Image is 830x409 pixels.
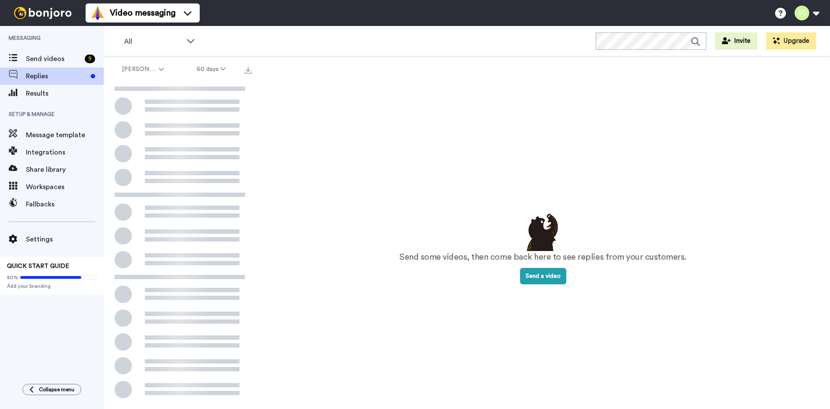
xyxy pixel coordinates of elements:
[105,61,180,77] button: [PERSON_NAME]
[26,88,104,99] span: Results
[91,6,105,20] img: vm-color.svg
[26,54,81,64] span: Send videos
[26,199,104,209] span: Fallbacks
[124,36,182,47] span: All
[26,182,104,192] span: Workspaces
[7,283,97,290] span: Add your branding
[110,7,176,19] span: Video messaging
[766,32,816,50] button: Upgrade
[180,61,242,77] button: 60 days
[242,63,254,76] button: Export all results that match these filters now.
[7,274,18,281] span: 80%
[715,32,757,50] button: Invite
[245,67,252,74] img: export.svg
[26,164,104,175] span: Share library
[39,386,74,393] span: Collapse menu
[26,130,104,140] span: Message template
[7,263,69,269] span: QUICK START GUIDE
[399,251,686,264] p: Send some videos, then come back here to see replies from your customers.
[10,7,75,19] img: bj-logo-header-white.svg
[22,384,81,395] button: Collapse menu
[26,71,87,81] span: Replies
[122,65,157,74] span: [PERSON_NAME]
[520,273,566,279] a: Send a video
[85,55,95,63] div: 9
[520,268,566,284] button: Send a video
[26,234,104,245] span: Settings
[26,147,104,158] span: Integrations
[521,211,565,251] img: results-emptystates.png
